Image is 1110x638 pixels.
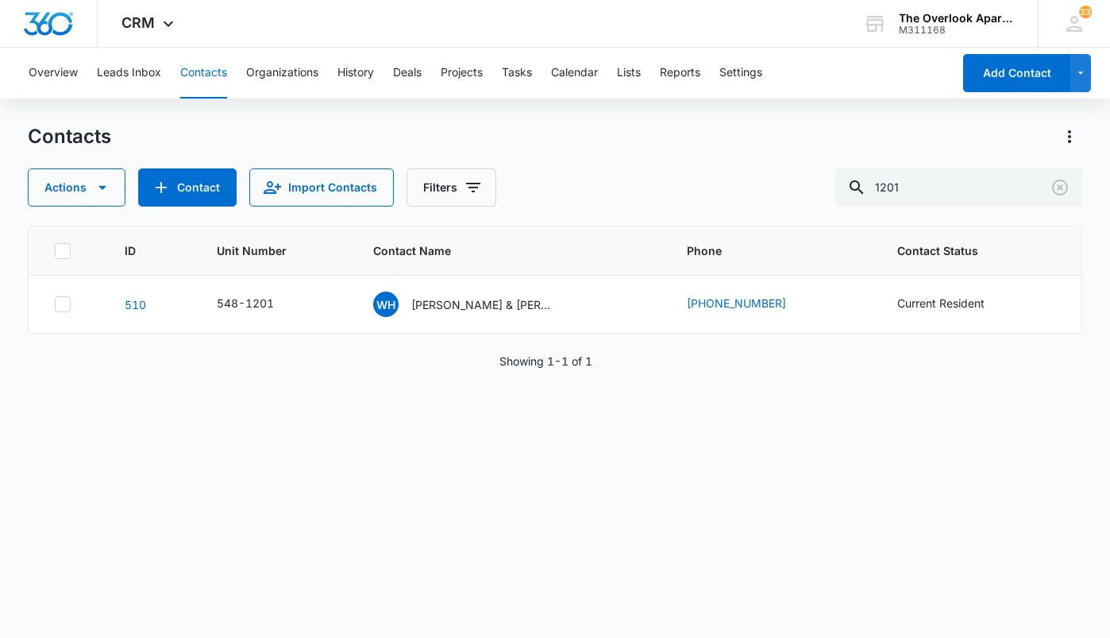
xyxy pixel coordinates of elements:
[180,48,227,99] button: Contacts
[249,168,394,207] button: Import Contacts
[28,168,125,207] button: Actions
[1047,175,1073,200] button: Clear
[121,14,155,31] span: CRM
[897,295,1013,314] div: Contact Status - Current Resident - Select to Edit Field
[217,295,303,314] div: Unit Number - 548-1201 - Select to Edit Field
[719,48,762,99] button: Settings
[373,292,399,317] span: WH
[1057,124,1082,149] button: Actions
[1079,6,1092,18] span: 23
[897,242,1033,259] span: Contact Status
[687,242,836,259] span: Phone
[963,54,1070,92] button: Add Contact
[393,48,422,99] button: Deals
[899,25,1015,36] div: account id
[125,298,146,311] a: Navigate to contact details page for Wualberto Hernandez Juarez & Jose Rosario Guerra Suarez, Jos...
[407,168,496,207] button: Filters
[217,242,336,259] span: Unit Number
[899,12,1015,25] div: account name
[441,48,483,99] button: Projects
[617,48,641,99] button: Lists
[499,353,592,369] p: Showing 1-1 of 1
[687,295,815,314] div: Phone - (720) 353-6241 - Select to Edit Field
[97,48,161,99] button: Leads Inbox
[897,295,985,311] div: Current Resident
[217,295,274,311] div: 548-1201
[660,48,700,99] button: Reports
[373,242,626,259] span: Contact Name
[411,296,554,313] p: [PERSON_NAME] & [PERSON_NAME] [PERSON_NAME] [PERSON_NAME] [PERSON_NAME] & [PERSON_NAME]
[29,48,78,99] button: Overview
[502,48,532,99] button: Tasks
[834,168,1082,207] input: Search Contacts
[373,292,583,317] div: Contact Name - Wualberto Hernandez Juarez & Jose Rosario Guerra Suarez, Jose Nieves Balderos Land...
[337,48,374,99] button: History
[138,168,237,207] button: Add Contact
[125,242,155,259] span: ID
[1079,6,1092,18] div: notifications count
[551,48,598,99] button: Calendar
[246,48,318,99] button: Organizations
[687,295,786,311] a: [PHONE_NUMBER]
[28,125,111,149] h1: Contacts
